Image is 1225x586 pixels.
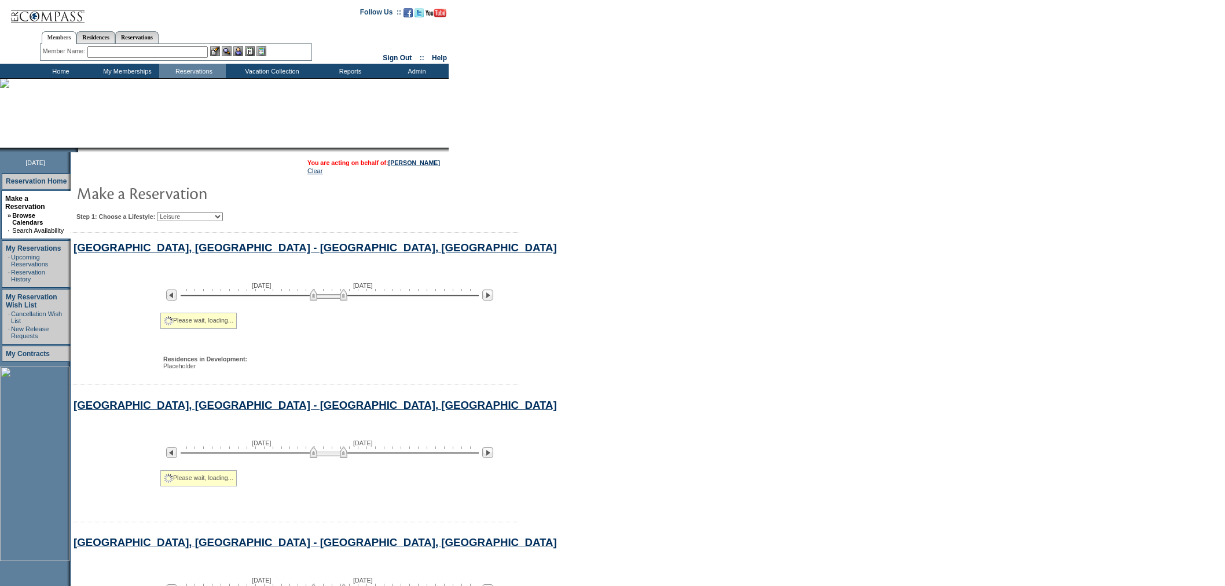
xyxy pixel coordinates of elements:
span: [DATE] [25,159,45,166]
a: Subscribe to our YouTube Channel [426,12,446,19]
img: View [222,46,232,56]
div: Please wait, loading... [160,313,237,329]
img: Reservations [245,46,255,56]
b: Step 1: Choose a Lifestyle: [76,213,155,220]
a: My Reservation Wish List [6,293,57,309]
a: New Release Requests [11,325,49,339]
a: Search Availability [12,227,64,234]
span: Placeholder [163,356,247,369]
a: Clear [307,167,322,174]
a: Residences [76,31,115,43]
td: Vacation Collection [226,64,316,78]
img: Next [482,447,493,458]
td: My Memberships [93,64,159,78]
a: [GEOGRAPHIC_DATA], [GEOGRAPHIC_DATA] - [GEOGRAPHIC_DATA], [GEOGRAPHIC_DATA] [74,241,557,254]
td: Reservations [159,64,226,78]
span: :: [420,54,424,62]
span: You are acting on behalf of: [307,159,440,166]
span: [DATE] [353,577,373,584]
td: · [8,227,11,234]
span: [DATE] [353,282,373,289]
td: Follow Us :: [360,7,401,21]
a: My Reservations [6,244,61,252]
td: · [8,325,10,339]
img: Subscribe to our YouTube Channel [426,9,446,17]
img: Become our fan on Facebook [404,8,413,17]
a: My Contracts [6,350,50,358]
img: blank.gif [78,148,79,152]
td: Home [26,64,93,78]
td: · [8,269,10,283]
img: Follow us on Twitter [415,8,424,17]
span: [DATE] [353,439,373,446]
img: Previous [166,290,177,301]
a: Reservation History [11,269,45,283]
img: Impersonate [233,46,243,56]
img: spinner2.gif [164,474,173,483]
img: b_edit.gif [210,46,220,56]
a: Become our fan on Facebook [404,12,413,19]
img: b_calculator.gif [256,46,266,56]
a: [GEOGRAPHIC_DATA], [GEOGRAPHIC_DATA] - [GEOGRAPHIC_DATA], [GEOGRAPHIC_DATA] [74,536,557,548]
a: [GEOGRAPHIC_DATA], [GEOGRAPHIC_DATA] - [GEOGRAPHIC_DATA], [GEOGRAPHIC_DATA] [74,399,557,411]
a: Sign Out [383,54,412,62]
td: · [8,254,10,268]
img: Next [482,290,493,301]
span: [DATE] [252,282,272,289]
img: pgTtlMakeReservation.gif [76,181,308,204]
span: [DATE] [252,577,272,584]
a: Reservations [115,31,159,43]
a: Cancellation Wish List [11,310,62,324]
a: Make a Reservation [5,195,45,211]
a: Reservation Home [6,177,67,185]
td: Admin [382,64,449,78]
img: promoShadowLeftCorner.gif [74,148,78,152]
td: · [8,310,10,324]
td: Reports [316,64,382,78]
div: Please wait, loading... [160,470,237,486]
img: Previous [166,447,177,458]
a: Upcoming Reservations [11,254,48,268]
span: [DATE] [252,439,272,446]
b: Residences in Development: [163,356,247,362]
a: Members [42,31,77,44]
img: spinner2.gif [164,316,173,325]
a: Follow us on Twitter [415,12,424,19]
a: Browse Calendars [12,212,43,226]
div: Member Name: [43,46,87,56]
a: Help [432,54,447,62]
b: » [8,212,11,219]
a: [PERSON_NAME] [388,159,440,166]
